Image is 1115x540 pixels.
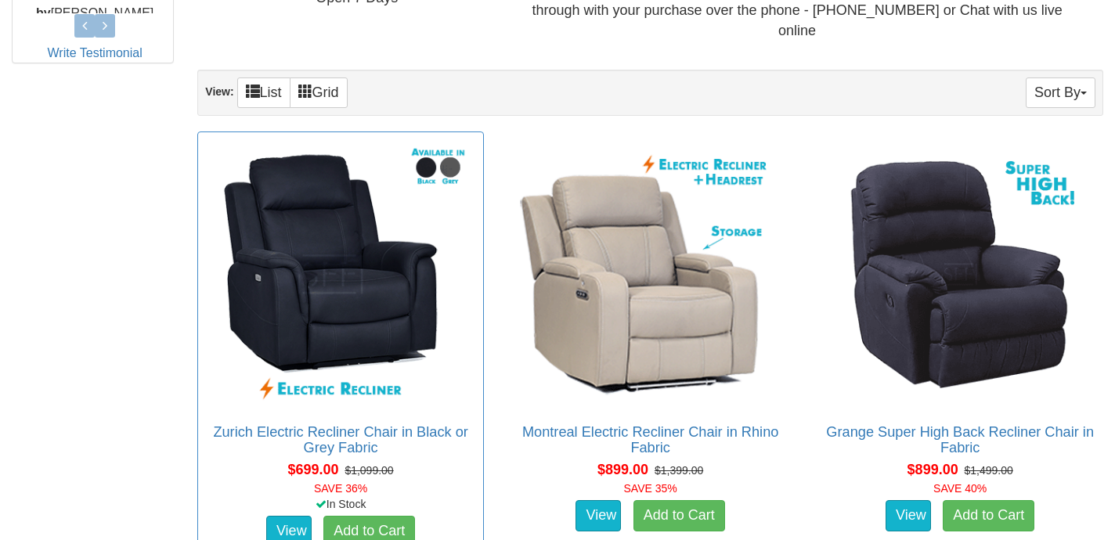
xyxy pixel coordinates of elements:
img: Zurich Electric Recliner Chair in Black or Grey Fabric [206,140,475,409]
button: Sort By [1026,77,1095,108]
a: View [576,500,621,531]
a: Add to Cart [943,500,1034,531]
a: Grid [290,77,348,108]
del: $1,399.00 [655,464,703,477]
font: SAVE 35% [624,482,677,495]
a: View [886,500,931,531]
a: Zurich Electric Recliner Chair in Black or Grey Fabric [213,424,467,455]
del: $1,099.00 [345,464,393,477]
a: Write Testimonial [48,46,143,59]
b: by [36,7,51,20]
del: $1,499.00 [964,464,1012,477]
a: Montreal Electric Recliner Chair in Rhino Fabric [522,424,779,455]
span: $899.00 [908,462,958,477]
p: [PERSON_NAME] [16,5,173,23]
img: Montreal Electric Recliner Chair in Rhino Fabric [516,140,785,409]
font: SAVE 36% [314,482,367,495]
span: $699.00 [288,462,339,477]
img: Grange Super High Back Recliner Chair in Fabric [825,140,1095,409]
a: Grange Super High Back Recliner Chair in Fabric [826,424,1094,455]
strong: View: [205,85,233,98]
div: In Stock [194,496,487,512]
font: SAVE 40% [933,482,987,495]
a: List [237,77,290,108]
a: Add to Cart [633,500,725,531]
span: $899.00 [597,462,648,477]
